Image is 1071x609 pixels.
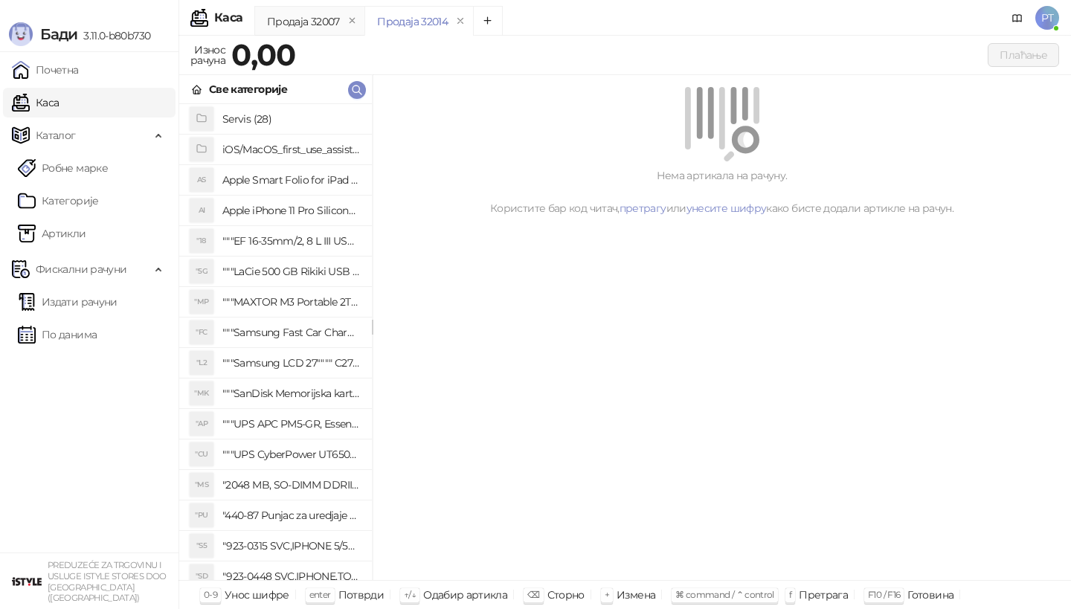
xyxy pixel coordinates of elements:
[187,40,228,70] div: Износ рачуна
[18,287,118,317] a: Издати рачуни
[36,120,76,150] span: Каталог
[377,13,448,30] div: Продаја 32014
[12,567,42,596] img: 64x64-companyLogo-77b92cf4-9946-4f36-9751-bf7bb5fd2c7d.png
[18,320,97,349] a: По данима
[222,290,360,314] h4: """MAXTOR M3 Portable 2TB 2.5"""" crni eksterni hard disk HX-M201TCB/GM"""
[222,564,360,588] h4: "923-0448 SVC,IPHONE,TOURQUE DRIVER KIT .65KGF- CM Šrafciger "
[190,473,213,497] div: "MS
[686,202,767,215] a: унесите шифру
[190,199,213,222] div: AI
[190,168,213,192] div: AS
[190,412,213,436] div: "AP
[222,412,360,436] h4: """UPS APC PM5-GR, Essential Surge Arrest,5 utic_nica"""
[204,589,217,600] span: 0-9
[190,260,213,283] div: "5G
[222,503,360,527] h4: "440-87 Punjac za uredjaje sa micro USB portom 4/1, Stand."
[190,229,213,253] div: "18
[190,381,213,405] div: "MK
[343,15,362,28] button: remove
[338,585,385,605] div: Потврди
[222,351,360,375] h4: """Samsung LCD 27"""" C27F390FHUXEN"""
[18,219,86,248] a: ArtikliАртикли
[190,564,213,588] div: "SD
[1035,6,1059,30] span: PT
[190,351,213,375] div: "L2
[18,153,108,183] a: Робне марке
[605,589,609,600] span: +
[404,589,416,600] span: ↑/↓
[222,107,360,131] h4: Servis (28)
[620,202,666,215] a: претрагу
[190,442,213,466] div: "CU
[868,589,900,600] span: F10 / F16
[209,81,287,97] div: Све категорије
[179,104,372,580] div: grid
[9,22,33,46] img: Logo
[222,381,360,405] h4: """SanDisk Memorijska kartica 256GB microSDXC sa SD adapterom SDSQXA1-256G-GN6MA - Extreme PLUS, ...
[222,320,360,344] h4: """Samsung Fast Car Charge Adapter, brzi auto punja_, boja crna"""
[222,199,360,222] h4: Apple iPhone 11 Pro Silicone Case - Black
[222,442,360,466] h4: """UPS CyberPower UT650EG, 650VA/360W , line-int., s_uko, desktop"""
[451,15,470,28] button: remove
[40,25,77,43] span: Бади
[190,320,213,344] div: "FC
[190,503,213,527] div: "PU
[547,585,585,605] div: Сторно
[18,186,99,216] a: Категорије
[423,585,507,605] div: Одабир артикла
[12,88,59,117] a: Каса
[36,254,126,284] span: Фискални рачуни
[789,589,791,600] span: f
[77,29,150,42] span: 3.11.0-b80b730
[222,473,360,497] h4: "2048 MB, SO-DIMM DDRII, 667 MHz, Napajanje 1,8 0,1 V, Latencija CL5"
[1006,6,1029,30] a: Документација
[473,6,503,36] button: Add tab
[390,167,1053,216] div: Нема артикала на рачуну. Користите бар код читач, или како бисте додали артикле на рачун.
[190,290,213,314] div: "MP
[190,534,213,558] div: "S5
[617,585,655,605] div: Измена
[222,168,360,192] h4: Apple Smart Folio for iPad mini (A17 Pro) - Sage
[675,589,774,600] span: ⌘ command / ⌃ control
[907,585,953,605] div: Готовина
[222,534,360,558] h4: "923-0315 SVC,IPHONE 5/5S BATTERY REMOVAL TRAY Držač za iPhone sa kojim se otvara display
[267,13,340,30] div: Продаја 32007
[231,36,295,73] strong: 0,00
[214,12,242,24] div: Каса
[225,585,289,605] div: Унос шифре
[222,260,360,283] h4: """LaCie 500 GB Rikiki USB 3.0 / Ultra Compact & Resistant aluminum / USB 3.0 / 2.5"""""""
[12,55,79,85] a: Почетна
[48,560,167,603] small: PREDUZEĆE ZA TRGOVINU I USLUGE ISTYLE STORES DOO [GEOGRAPHIC_DATA] ([GEOGRAPHIC_DATA])
[799,585,848,605] div: Претрага
[309,589,331,600] span: enter
[222,229,360,253] h4: """EF 16-35mm/2, 8 L III USM"""
[222,138,360,161] h4: iOS/MacOS_first_use_assistance (4)
[988,43,1059,67] button: Плаћање
[527,589,539,600] span: ⌫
